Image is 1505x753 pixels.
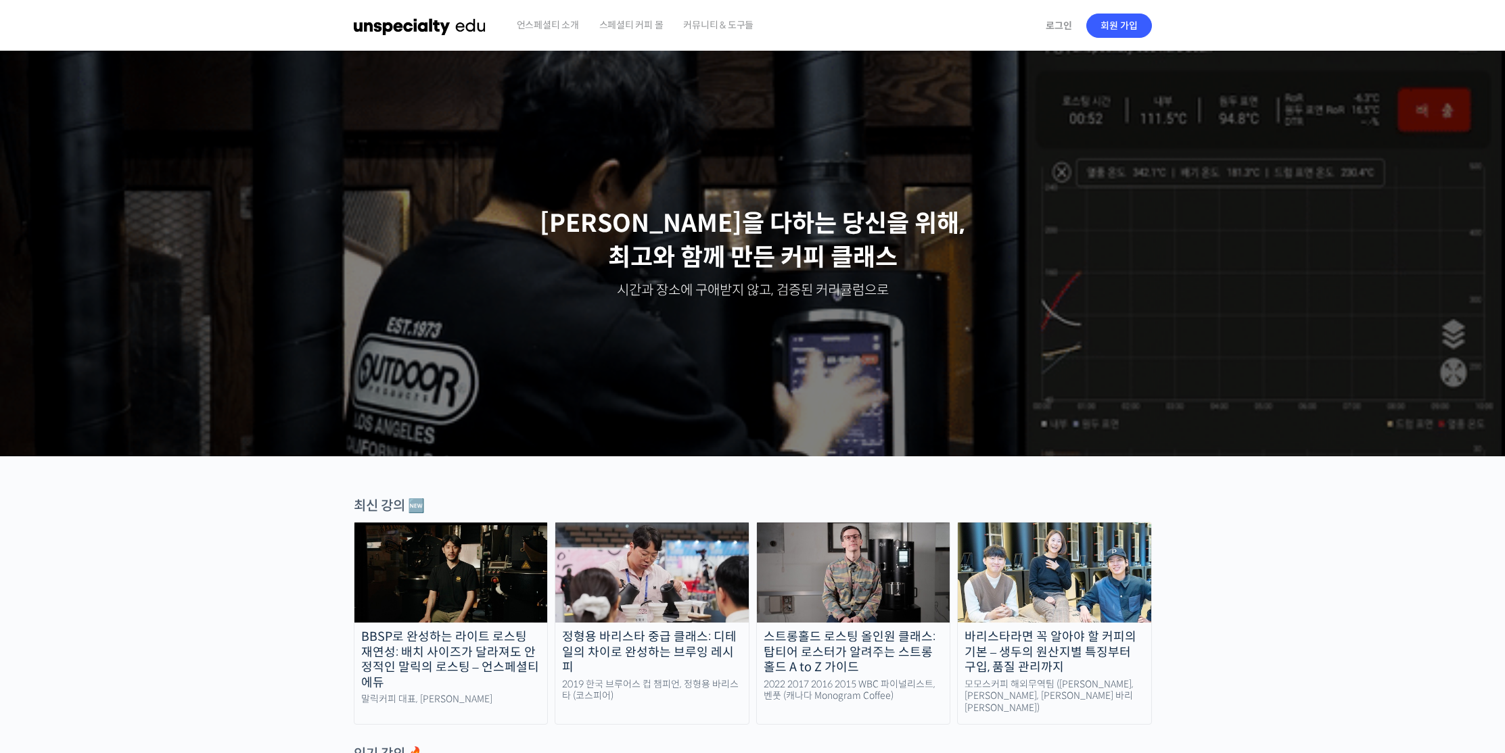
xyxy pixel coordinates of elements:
img: advanced-brewing_course-thumbnail.jpeg [555,523,749,623]
a: 정형용 바리스타 중급 클래스: 디테일의 차이로 완성하는 브루잉 레시피 2019 한국 브루어스 컵 챔피언, 정형용 바리스타 (코스피어) [555,522,749,725]
div: 모모스커피 해외무역팀 ([PERSON_NAME], [PERSON_NAME], [PERSON_NAME] 바리[PERSON_NAME]) [958,679,1151,714]
p: 시간과 장소에 구애받지 않고, 검증된 커리큘럼으로 [14,281,1492,300]
a: 로그인 [1038,10,1080,41]
a: 스트롱홀드 로스팅 올인원 클래스: 탑티어 로스터가 알려주는 스트롱홀드 A to Z 가이드 2022 2017 2016 2015 WBC 파이널리스트, 벤풋 (캐나다 Monogra... [756,522,951,725]
div: 말릭커피 대표, [PERSON_NAME] [354,694,548,706]
div: 바리스타라면 꼭 알아야 할 커피의 기본 – 생두의 원산지별 특징부터 구입, 품질 관리까지 [958,629,1151,675]
div: 스트롱홀드 로스팅 올인원 클래스: 탑티어 로스터가 알려주는 스트롱홀드 A to Z 가이드 [757,629,950,675]
img: malic-roasting-class_course-thumbnail.jpg [354,523,548,623]
p: [PERSON_NAME]을 다하는 당신을 위해, 최고와 함께 만든 커피 클래스 [14,207,1492,275]
a: 바리스타라면 꼭 알아야 할 커피의 기본 – 생두의 원산지별 특징부터 구입, 품질 관리까지 모모스커피 해외무역팀 ([PERSON_NAME], [PERSON_NAME], [PER... [957,522,1152,725]
a: 회원 가입 [1086,14,1152,38]
div: 2019 한국 브루어스 컵 챔피언, 정형용 바리스타 (코스피어) [555,679,749,702]
div: 정형용 바리스타 중급 클래스: 디테일의 차이로 완성하는 브루잉 레시피 [555,629,749,675]
img: momos_course-thumbnail.jpg [958,523,1151,623]
div: 2022 2017 2016 2015 WBC 파이널리스트, 벤풋 (캐나다 Monogram Coffee) [757,679,950,702]
img: stronghold-roasting_course-thumbnail.jpg [757,523,950,623]
a: BBSP로 완성하는 라이트 로스팅 재연성: 배치 사이즈가 달라져도 안정적인 말릭의 로스팅 – 언스페셜티 에듀 말릭커피 대표, [PERSON_NAME] [354,522,549,725]
div: 최신 강의 🆕 [354,497,1152,515]
div: BBSP로 완성하는 라이트 로스팅 재연성: 배치 사이즈가 달라져도 안정적인 말릭의 로스팅 – 언스페셜티 에듀 [354,629,548,690]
